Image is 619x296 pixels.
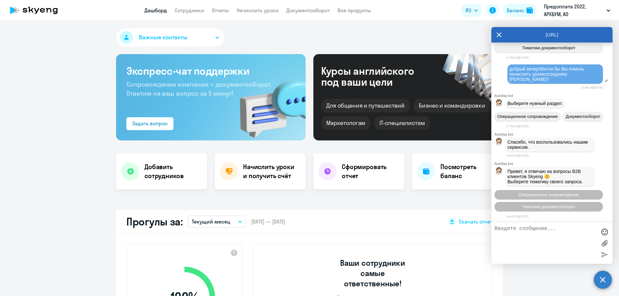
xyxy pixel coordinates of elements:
span: [DATE] — [DATE] [251,218,285,225]
div: IT-специалистам [374,116,430,130]
div: Задать вопрос [132,119,168,127]
h4: Добавить сотрудников [144,162,202,180]
button: Задать вопрос [126,117,173,130]
img: bot avatar [495,167,503,177]
button: Тематики документооборот [495,202,603,211]
span: добрый вечер!Могли бы Вы помочь начислить урокисотруднику [PERSON_NAME]? [509,66,585,82]
h4: Сформировать отчет [342,162,399,180]
img: balance [526,7,533,14]
button: Операционное сопровождение [495,190,603,199]
div: Баланс [507,6,524,14]
time: 17:58:34[DATE] [581,86,603,89]
button: Текущий месяц [188,215,246,228]
a: Начислить уроки [237,7,279,14]
button: Предоплата 2022, АРХБУМ, АО [541,3,614,18]
time: 17:58:35[DATE] [506,124,528,128]
label: Лимит 10 файлов [600,238,609,248]
div: Autofaq bot [495,162,613,166]
button: Тематики документооборот [495,43,603,53]
span: Привет, я отвечаю на вопросы B2B клиентов Skyeng 🙂 Выберите тематику своего запроса. [507,169,583,184]
a: Все продукты [338,7,371,14]
span: Тематики документооборот [522,45,575,50]
span: RU [466,6,471,14]
h2: Прогулы за: [126,215,183,228]
img: bg-img [231,68,306,140]
time: 18:03:35[DATE] [506,154,528,157]
p: Текущий месяц [192,218,230,225]
div: Курсы английского под ваши цели [321,65,431,87]
button: Документооборот [563,112,603,121]
span: Операционное сопровождение [497,114,558,119]
span: Тематики документооборот [522,204,575,209]
a: Дашборд [144,7,167,14]
div: Autofaq bot [495,132,613,136]
h3: Ваши сотрудники самые ответственные! [331,258,414,289]
h3: Экспресс-чат поддержки [126,64,295,77]
span: Важные контакты [139,33,187,42]
div: Для общения и путешествий [321,99,410,112]
span: Скачать отчет [459,218,493,225]
img: bot avatar [495,99,503,109]
button: Важные контакты [116,28,224,46]
img: bot avatar [495,138,503,147]
button: Операционное сопровождение [495,112,560,121]
p: Предоплата 2022, АРХБУМ, АО [544,3,604,18]
div: Маркетологам [321,116,370,130]
a: Отчеты [212,7,229,14]
span: Выберите нужный раздел: [507,101,563,106]
time: 14:40:31[DATE] [506,215,528,218]
span: Спасибо, что воспользовались нашим сервисом. [507,139,589,150]
h4: Начислить уроки и получить счёт [243,162,299,180]
button: Балансbalance [503,4,537,17]
div: Autofaq bot [495,94,613,98]
h4: Посмотреть баланс [440,162,498,180]
span: Документооборот [566,114,600,119]
button: RU [461,4,482,17]
time: 17:56:09[DATE] [506,56,528,59]
a: Сотрудники [175,7,204,14]
span: Операционное сопровождение [518,192,579,197]
div: Бизнес и командировки [414,99,490,112]
a: Документооборот [286,7,330,14]
span: Сопровождение компании + документооборот. Ответим на ваш вопрос за 5 минут! [126,80,272,97]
